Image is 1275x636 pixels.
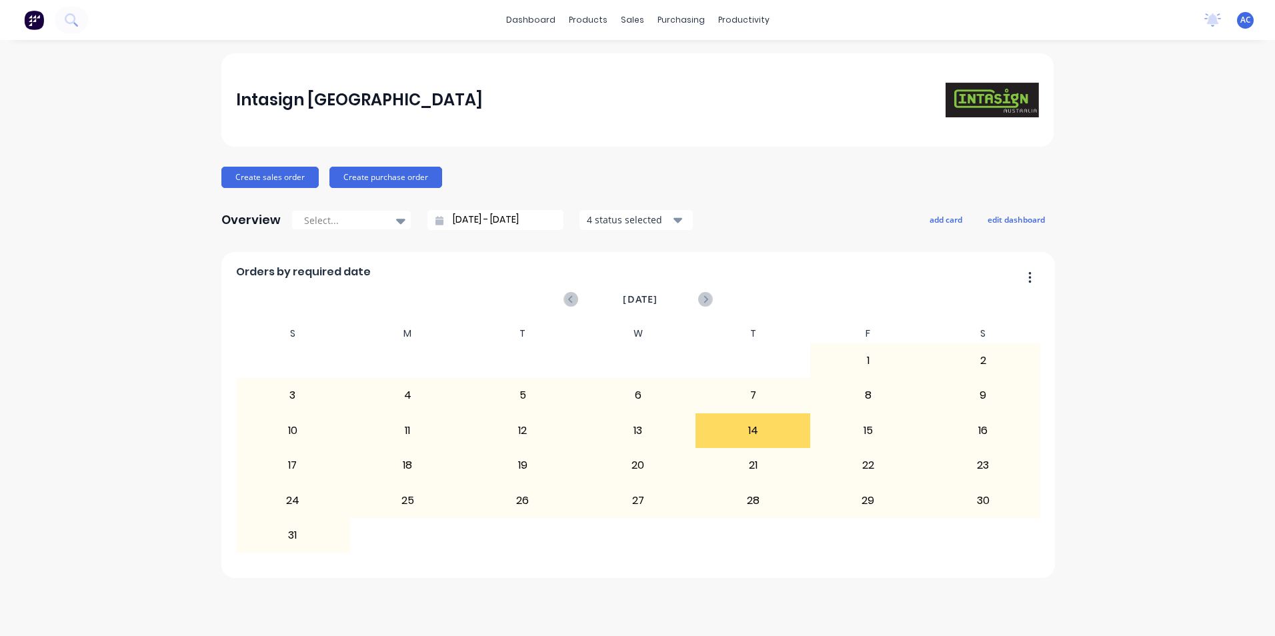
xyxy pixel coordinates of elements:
div: 2 [926,344,1040,377]
img: Intasign Australia [946,83,1039,118]
div: 6 [581,379,695,412]
div: 5 [466,379,580,412]
button: edit dashboard [979,211,1054,228]
div: 28 [696,483,810,517]
div: 27 [581,483,695,517]
div: 14 [696,414,810,447]
div: 16 [926,414,1040,447]
div: 22 [811,449,925,482]
div: 24 [236,483,350,517]
img: Factory [24,10,44,30]
div: 13 [581,414,695,447]
div: 19 [466,449,580,482]
div: Overview [221,207,281,233]
button: Create purchase order [329,167,442,188]
div: purchasing [651,10,712,30]
div: 15 [811,414,925,447]
span: AC [1240,14,1251,26]
div: S [926,324,1041,343]
div: 9 [926,379,1040,412]
div: 4 status selected [587,213,671,227]
div: 7 [696,379,810,412]
div: S [235,324,351,343]
div: sales [614,10,651,30]
div: 31 [236,519,350,552]
div: T [465,324,581,343]
div: 17 [236,449,350,482]
div: 29 [811,483,925,517]
div: 20 [581,449,695,482]
button: add card [921,211,971,228]
a: dashboard [499,10,562,30]
div: products [562,10,614,30]
div: 4 [351,379,465,412]
span: [DATE] [623,292,658,307]
div: W [580,324,696,343]
div: 3 [236,379,350,412]
div: 8 [811,379,925,412]
div: 10 [236,414,350,447]
span: Orders by required date [236,264,371,280]
div: M [350,324,465,343]
div: 21 [696,449,810,482]
div: 26 [466,483,580,517]
button: 4 status selected [579,210,693,230]
div: T [696,324,811,343]
div: 1 [811,344,925,377]
div: Intasign [GEOGRAPHIC_DATA] [236,87,483,113]
div: F [810,324,926,343]
div: 12 [466,414,580,447]
div: 23 [926,449,1040,482]
div: 25 [351,483,465,517]
div: 11 [351,414,465,447]
div: 18 [351,449,465,482]
div: 30 [926,483,1040,517]
button: Create sales order [221,167,319,188]
div: productivity [712,10,776,30]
